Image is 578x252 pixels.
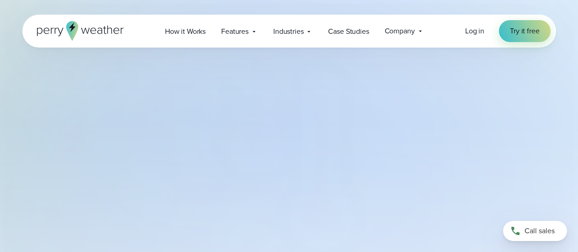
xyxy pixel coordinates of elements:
[465,26,484,36] span: Log in
[165,26,206,37] span: How it Works
[157,22,213,41] a: How it Works
[510,26,539,37] span: Try it free
[525,225,555,236] span: Call sales
[320,22,376,41] a: Case Studies
[465,26,484,37] a: Log in
[385,26,415,37] span: Company
[328,26,369,37] span: Case Studies
[221,26,249,37] span: Features
[273,26,303,37] span: Industries
[503,221,567,241] a: Call sales
[499,20,550,42] a: Try it free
